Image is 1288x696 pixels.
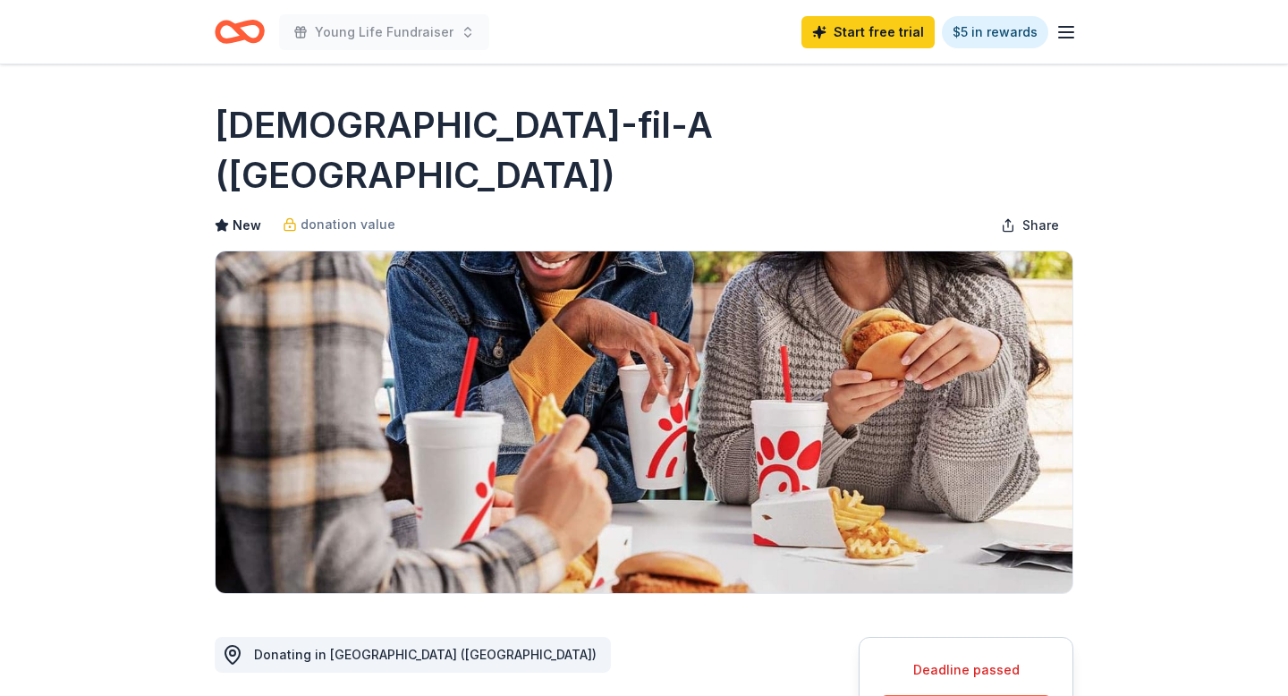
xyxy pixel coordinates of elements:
[216,251,1072,593] img: Image for Chick-fil-A (Fresno)
[801,16,935,48] a: Start free trial
[315,21,453,43] span: Young Life Fundraiser
[987,208,1073,243] button: Share
[301,214,395,235] span: donation value
[215,11,265,53] a: Home
[215,100,1073,200] h1: [DEMOGRAPHIC_DATA]-fil-A ([GEOGRAPHIC_DATA])
[942,16,1048,48] a: $5 in rewards
[233,215,261,236] span: New
[881,659,1051,681] div: Deadline passed
[1022,215,1059,236] span: Share
[283,214,395,235] a: donation value
[279,14,489,50] button: Young Life Fundraiser
[254,647,597,662] span: Donating in [GEOGRAPHIC_DATA] ([GEOGRAPHIC_DATA])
